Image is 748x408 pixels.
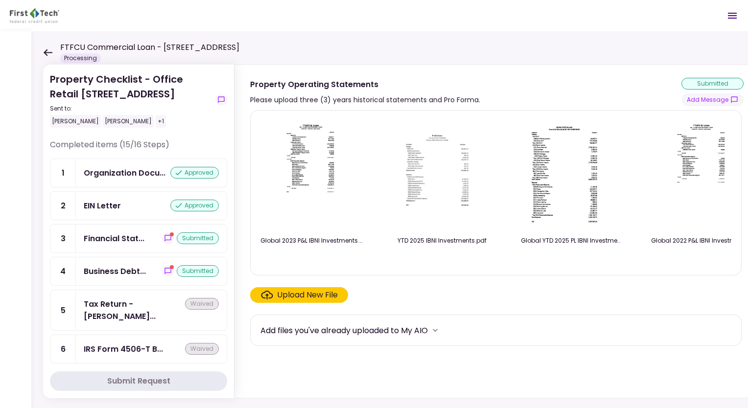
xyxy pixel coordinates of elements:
div: EIN Letter [84,200,121,212]
img: Partner icon [10,8,59,23]
span: Click here to upload the required document [250,287,348,303]
a: 4Business Debt Scheduleshow-messagessubmitted [50,257,227,286]
button: more [428,323,443,338]
div: submitted [681,78,744,90]
a: 3Financial Statement - Borrowershow-messagessubmitted [50,224,227,253]
div: Submit Request [107,375,170,387]
div: Upload New File [277,289,338,301]
div: 2 [50,192,76,220]
button: Submit Request [50,371,227,391]
div: [PERSON_NAME] [50,115,101,128]
div: waived [185,298,219,310]
div: Tax Return - Borrower [84,298,185,322]
div: waived [185,343,219,355]
div: Financial Statement - Borrower [84,232,144,245]
div: Please upload three (3) years historical statements and Pro Forma. [250,94,480,106]
div: Property Checklist - Office Retail [STREET_ADDRESS] [50,72,211,128]
div: 1 [50,159,76,187]
div: 4 [50,257,76,285]
h1: FTFCU Commercial Loan - [STREET_ADDRESS] [60,42,239,53]
a: 6IRS Form 4506-T Borrowerwaived [50,335,227,363]
div: Business Debt Schedule [84,265,146,277]
div: Property Operating Statements [250,78,480,91]
a: 5Tax Return - Borrowerwaived [50,290,227,331]
div: [PERSON_NAME] [103,115,154,128]
div: 5 [50,290,76,330]
button: show-messages [162,265,174,277]
div: +1 [156,115,166,128]
div: approved [170,167,219,179]
button: show-messages [681,93,744,106]
div: 6 [50,335,76,363]
div: Global YTD 2025 PL IBNI Investments.pdf [521,236,624,245]
div: Global 2023 P&L IBNI Investments.pdf [260,236,363,245]
div: IRS Form 4506-T Borrower [84,343,163,355]
div: submitted [177,232,219,244]
div: Sent to: [50,104,211,113]
div: Add files you've already uploaded to My AIO [260,324,428,337]
a: 2EIN Letterapproved [50,191,227,220]
div: Processing [60,53,101,63]
div: Organization Documents for Borrowing Entity [84,167,165,179]
div: Completed items (15/16 Steps) [50,139,227,159]
div: YTD 2025 IBNI Investments.pdf [391,236,493,245]
div: approved [170,200,219,211]
a: 1Organization Documents for Borrowing Entityapproved [50,159,227,187]
button: show-messages [215,94,227,106]
div: submitted [177,265,219,277]
button: Open menu [721,4,744,27]
div: 3 [50,225,76,252]
button: show-messages [162,232,174,244]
